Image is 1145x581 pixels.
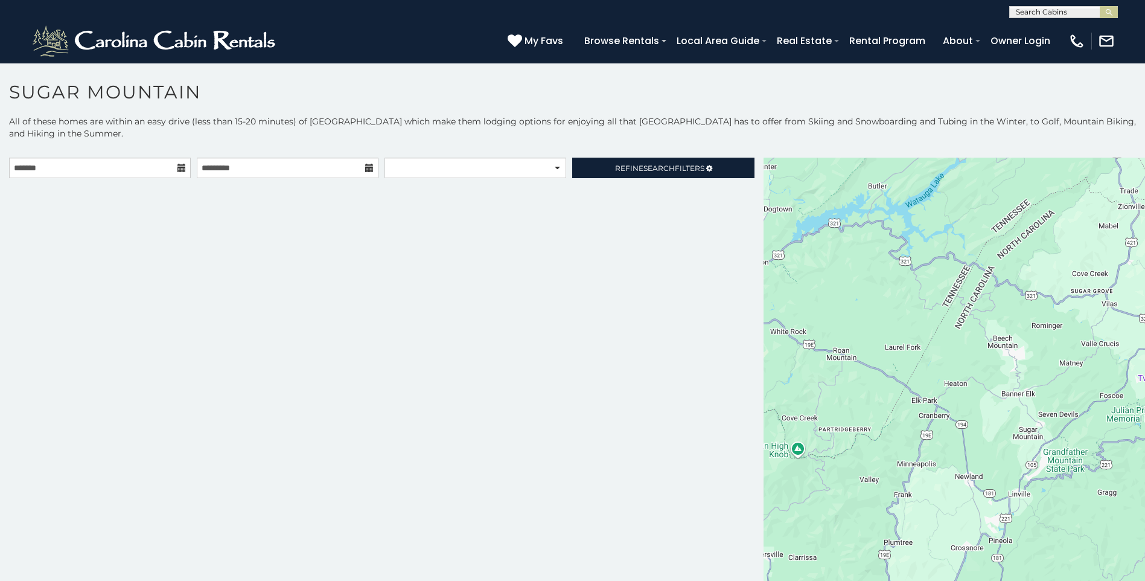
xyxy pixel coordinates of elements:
img: mail-regular-white.png [1098,33,1115,50]
a: Rental Program [843,30,931,51]
a: RefineSearchFilters [572,158,754,178]
a: About [937,30,979,51]
span: My Favs [525,33,563,48]
span: Search [643,164,675,173]
span: Refine Filters [615,164,704,173]
a: Owner Login [984,30,1056,51]
a: Local Area Guide [671,30,765,51]
img: White-1-2.png [30,23,281,59]
a: Browse Rentals [578,30,665,51]
a: Real Estate [771,30,838,51]
img: phone-regular-white.png [1068,33,1085,50]
a: My Favs [508,33,566,49]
